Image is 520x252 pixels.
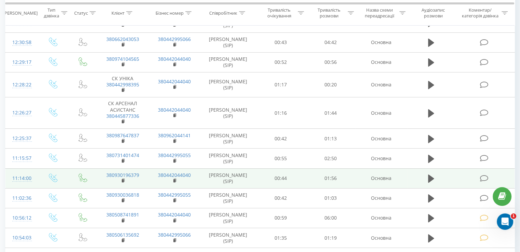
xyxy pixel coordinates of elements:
a: 380987647837 [106,132,139,139]
div: Аудіозапис розмови [413,7,453,19]
td: [PERSON_NAME] (SIP) [200,129,256,149]
a: 380974104565 [106,56,139,62]
a: 380445877336 [106,113,139,119]
td: 01:44 [306,97,355,129]
div: Коментар/категорія дзвінка [460,7,500,19]
a: 380930196379 [106,172,139,178]
a: 380442044040 [158,107,191,113]
div: 12:29:17 [12,56,30,69]
td: Основна [355,52,407,72]
a: 380731401474 [106,152,139,158]
a: 380506135692 [106,232,139,238]
div: Назва схеми переадресації [362,7,398,19]
td: [PERSON_NAME] (SIP) [200,52,256,72]
td: [PERSON_NAME] (SIP) [200,32,256,52]
td: 01:56 [306,168,355,188]
a: 380508741891 [106,211,139,218]
a: 380442995055 [158,152,191,158]
div: Бізнес номер [156,10,184,16]
div: 12:25:37 [12,132,30,145]
div: Тривалість розмови [312,7,346,19]
div: Клієнт [111,10,124,16]
div: 12:30:58 [12,36,30,49]
td: Основна [355,72,407,97]
td: Основна [355,228,407,248]
td: Основна [355,208,407,228]
td: 04:42 [306,32,355,52]
div: [PERSON_NAME] [3,10,38,16]
td: Основна [355,97,407,129]
a: 380930036818 [106,192,139,198]
div: 10:56:12 [12,211,30,225]
span: 1 [511,213,516,219]
div: Тип дзвінка [43,7,59,19]
a: 380442044040 [158,211,191,218]
td: 00:59 [256,208,306,228]
td: 01:17 [256,72,306,97]
a: 380442995066 [158,36,191,42]
td: [PERSON_NAME] (SIP) [200,228,256,248]
a: 380442995066 [158,232,191,238]
td: [PERSON_NAME] (SIP) [200,208,256,228]
td: 01:19 [306,228,355,248]
div: 11:14:00 [12,172,30,185]
a: 380662043053 [106,36,139,42]
a: 380442998395 [106,81,139,88]
td: [PERSON_NAME] (SIP) [200,97,256,129]
div: Співробітник [209,10,237,16]
td: [PERSON_NAME] (SIP) [200,72,256,97]
td: 00:20 [306,72,355,97]
a: 380442044040 [158,78,191,85]
td: Основна [355,188,407,208]
td: 00:44 [256,168,306,188]
td: 06:00 [306,208,355,228]
td: Основна [355,32,407,52]
td: 01:03 [306,188,355,208]
div: 11:02:36 [12,192,30,205]
td: 01:16 [256,97,306,129]
div: Статус [74,10,88,16]
td: 01:13 [306,129,355,149]
td: 00:55 [256,149,306,168]
td: [PERSON_NAME] (SIP) [200,149,256,168]
td: Основна [355,129,407,149]
div: 12:26:27 [12,106,30,120]
div: Тривалість очікування [262,7,296,19]
td: Основна [355,168,407,188]
td: 00:42 [256,129,306,149]
td: 00:43 [256,32,306,52]
td: [PERSON_NAME] (SIP) [200,168,256,188]
td: [PERSON_NAME] (SIP) [200,188,256,208]
a: 380442995055 [158,192,191,198]
div: 10:54:03 [12,231,30,244]
div: 11:15:57 [12,152,30,165]
td: 00:42 [256,188,306,208]
td: 00:52 [256,52,306,72]
iframe: Intercom live chat [497,213,513,230]
td: 02:50 [306,149,355,168]
td: Основна [355,149,407,168]
td: СК УНІКА [97,72,148,97]
td: 01:35 [256,228,306,248]
div: 12:28:22 [12,78,30,92]
td: СК АРСЕНАЛ АСИСТАНС [97,97,148,129]
a: 380442044040 [158,56,191,62]
a: 380442044040 [158,172,191,178]
td: 00:56 [306,52,355,72]
a: 380962044141 [158,132,191,139]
